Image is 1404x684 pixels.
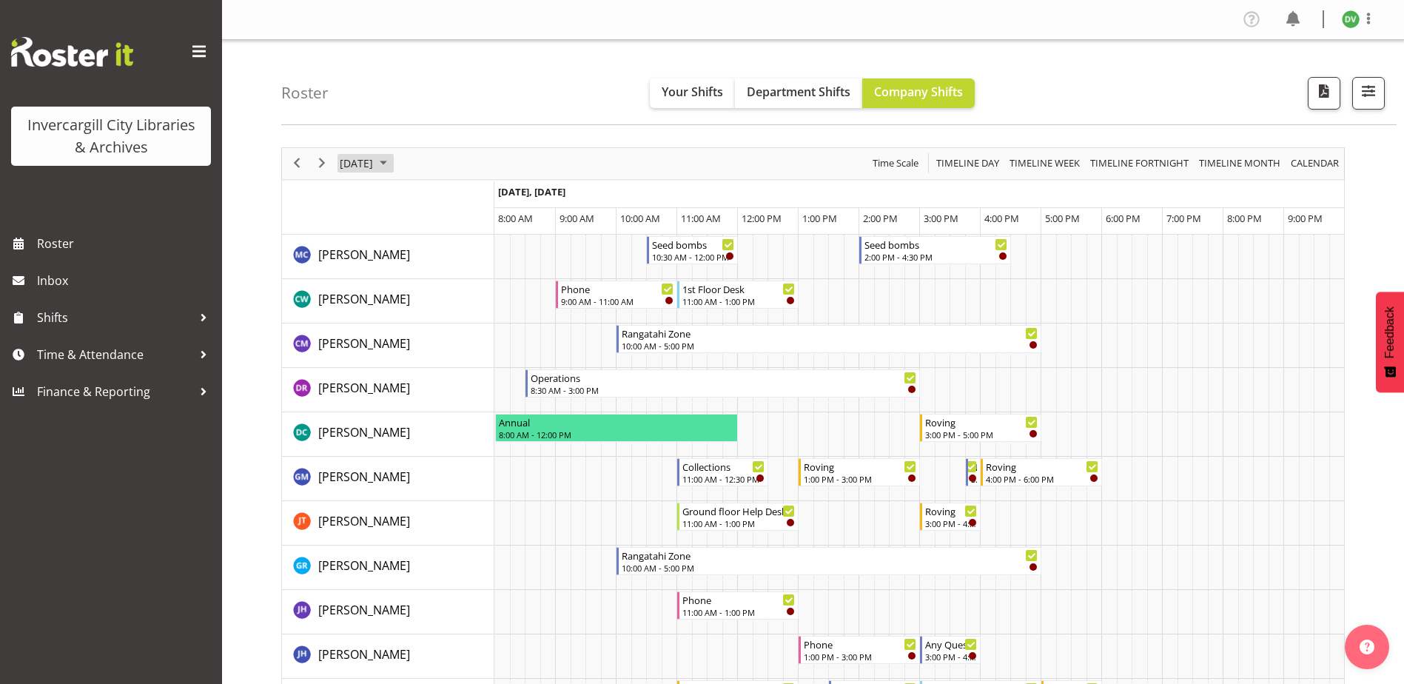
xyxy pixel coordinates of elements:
[318,380,410,396] span: [PERSON_NAME]
[1008,154,1081,172] span: Timeline Week
[622,548,1038,563] div: Rangatahi Zone
[1088,154,1192,172] button: Fortnight
[560,212,594,225] span: 9:00 AM
[318,468,410,486] a: [PERSON_NAME]
[1352,77,1385,110] button: Filter Shifts
[622,562,1038,574] div: 10:00 AM - 5:00 PM
[318,379,410,397] a: [PERSON_NAME]
[682,295,795,307] div: 11:00 AM - 1:00 PM
[682,503,795,518] div: Ground floor Help Desk
[335,148,396,179] div: September 25, 2025
[318,335,410,352] span: [PERSON_NAME]
[499,429,734,440] div: 8:00 AM - 12:00 PM
[677,281,799,309] div: Catherine Wilson"s event - 1st Floor Desk Begin From Thursday, September 25, 2025 at 11:00:00 AM ...
[338,154,374,172] span: [DATE]
[37,380,192,403] span: Finance & Reporting
[934,154,1002,172] button: Timeline Day
[1007,154,1083,172] button: Timeline Week
[531,384,916,396] div: 8:30 AM - 3:00 PM
[318,290,410,308] a: [PERSON_NAME]
[804,473,916,485] div: 1:00 PM - 3:00 PM
[864,237,1007,252] div: Seed bombs
[652,251,734,263] div: 10:30 AM - 12:00 PM
[499,415,734,429] div: Annual
[920,503,981,531] div: Glen Tomlinson"s event - Roving Begin From Thursday, September 25, 2025 at 3:00:00 PM GMT+12:00 E...
[924,212,958,225] span: 3:00 PM
[742,212,782,225] span: 12:00 PM
[874,84,963,100] span: Company Shifts
[1197,154,1283,172] button: Timeline Month
[318,246,410,264] a: [PERSON_NAME]
[498,212,533,225] span: 8:00 AM
[622,326,1038,341] div: Rangatahi Zone
[1308,77,1340,110] button: Download a PDF of the roster for the current day
[925,429,1038,440] div: 3:00 PM - 5:00 PM
[971,473,978,485] div: 3:45 PM - 4:00 PM
[935,154,1001,172] span: Timeline Day
[1342,10,1360,28] img: desk-view11665.jpg
[498,185,565,198] span: [DATE], [DATE]
[318,335,410,352] a: [PERSON_NAME]
[677,458,768,486] div: Gabriel McKay Smith"s event - Collections Begin From Thursday, September 25, 2025 at 11:00:00 AM ...
[318,291,410,307] span: [PERSON_NAME]
[1089,154,1190,172] span: Timeline Fortnight
[561,295,674,307] div: 9:00 AM - 11:00 AM
[1045,212,1080,225] span: 5:00 PM
[925,503,977,518] div: Roving
[318,646,410,663] a: [PERSON_NAME]
[1106,212,1141,225] span: 6:00 PM
[495,414,738,442] div: Donald Cunningham"s event - Annual Begin From Thursday, September 25, 2025 at 8:00:00 AM GMT+12:0...
[804,651,916,663] div: 1:00 PM - 3:00 PM
[617,547,1041,575] div: Grace Roscoe-Squires"s event - Rangatahi Zone Begin From Thursday, September 25, 2025 at 10:00:00...
[282,279,494,323] td: Catherine Wilson resource
[531,370,916,385] div: Operations
[318,513,410,529] span: [PERSON_NAME]
[1289,154,1342,172] button: Month
[804,637,916,651] div: Phone
[799,636,920,664] div: Jillian Hunter"s event - Phone Begin From Thursday, September 25, 2025 at 1:00:00 PM GMT+12:00 En...
[318,424,410,440] span: [PERSON_NAME]
[556,281,677,309] div: Catherine Wilson"s event - Phone Begin From Thursday, September 25, 2025 at 9:00:00 AM GMT+12:00 ...
[284,148,309,179] div: previous period
[682,473,765,485] div: 11:00 AM - 12:30 PM
[682,592,795,607] div: Phone
[981,458,1102,486] div: Gabriel McKay Smith"s event - Roving Begin From Thursday, September 25, 2025 at 4:00:00 PM GMT+12...
[1288,212,1323,225] span: 9:00 PM
[281,84,329,101] h4: Roster
[862,78,975,108] button: Company Shifts
[652,237,734,252] div: Seed bombs
[682,459,765,474] div: Collections
[804,459,916,474] div: Roving
[282,412,494,457] td: Donald Cunningham resource
[925,637,977,651] div: Any Questions
[1166,212,1201,225] span: 7:00 PM
[309,148,335,179] div: next period
[682,606,795,618] div: 11:00 AM - 1:00 PM
[650,78,735,108] button: Your Shifts
[561,281,674,296] div: Phone
[735,78,862,108] button: Department Shifts
[37,343,192,366] span: Time & Attendance
[662,84,723,100] span: Your Shifts
[925,415,1038,429] div: Roving
[282,235,494,279] td: Aurora Catu resource
[1227,212,1262,225] span: 8:00 PM
[1376,292,1404,392] button: Feedback - Show survey
[871,154,920,172] span: Time Scale
[282,590,494,634] td: Jill Harpur resource
[26,114,196,158] div: Invercargill City Libraries & Archives
[647,236,738,264] div: Aurora Catu"s event - Seed bombs Begin From Thursday, September 25, 2025 at 10:30:00 AM GMT+12:00...
[1383,306,1397,358] span: Feedback
[318,646,410,663] span: [PERSON_NAME]
[282,546,494,590] td: Grace Roscoe-Squires resource
[617,325,1041,353] div: Chamique Mamolo"s event - Rangatahi Zone Begin From Thursday, September 25, 2025 at 10:00:00 AM G...
[925,651,977,663] div: 3:00 PM - 4:00 PM
[677,503,799,531] div: Glen Tomlinson"s event - Ground floor Help Desk Begin From Thursday, September 25, 2025 at 11:00:...
[747,84,850,100] span: Department Shifts
[318,557,410,574] span: [PERSON_NAME]
[282,457,494,501] td: Gabriel McKay Smith resource
[859,236,1011,264] div: Aurora Catu"s event - Seed bombs Begin From Thursday, September 25, 2025 at 2:00:00 PM GMT+12:00 ...
[681,212,721,225] span: 11:00 AM
[318,557,410,574] a: [PERSON_NAME]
